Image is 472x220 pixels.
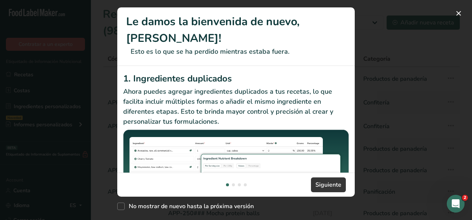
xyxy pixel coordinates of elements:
h2: 1. Ingredientes duplicados [123,72,349,85]
span: No mostrar de nuevo hasta la próxima versión [125,203,254,210]
img: Ingredientes duplicados [123,130,349,214]
p: Ahora puedes agregar ingredientes duplicados a tus recetas, lo que facilita incluir múltiples for... [123,87,349,127]
span: 2 [462,195,468,201]
button: Siguiente [311,177,346,192]
h1: Le damos la bienvenida de nuevo, [PERSON_NAME]! [126,13,346,47]
span: Siguiente [315,180,341,189]
iframe: Intercom live chat [447,195,465,213]
p: Esto es lo que se ha perdido mientras estaba fuera. [126,47,346,57]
